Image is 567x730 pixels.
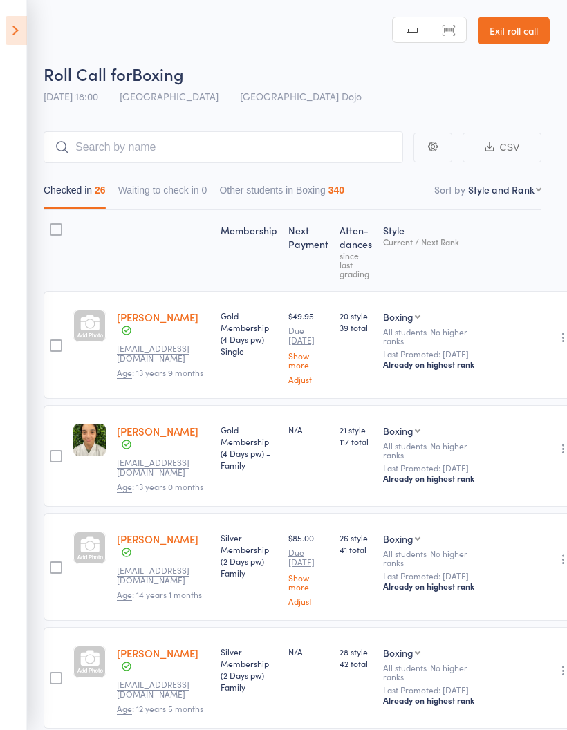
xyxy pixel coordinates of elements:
a: Exit roll call [478,17,550,44]
small: Last Promoted: [DATE] [384,349,476,359]
a: Adjust [289,597,329,606]
a: Adjust [289,375,329,384]
span: 21 style [340,424,373,436]
div: All students [384,549,476,567]
label: Sort by [435,182,466,196]
span: : 14 years 1 months [118,588,203,601]
a: Show more [289,573,329,591]
div: Gold Membership (4 Days pw) - Family [221,424,278,471]
button: CSV [463,133,542,162]
div: Atten­dances [335,216,378,285]
div: $49.95 [289,310,329,384]
small: auroraune@gmail.com [118,344,207,364]
div: Already on highest rank [384,359,476,370]
div: Gold Membership (4 Days pw) - Single [221,310,278,357]
a: [PERSON_NAME] [118,424,199,438]
span: Boxing [133,62,185,85]
div: since last grading [340,251,373,278]
span: No higher ranks [384,662,468,682]
input: Search by name [44,131,404,163]
div: Style and Rank [469,182,535,196]
span: 39 total [340,321,373,333]
div: Boxing [384,310,414,324]
small: Last Promoted: [DATE] [384,463,476,473]
small: Last Promoted: [DATE] [384,571,476,581]
small: Due [DATE] [289,326,329,346]
div: All students [384,327,476,345]
span: 26 style [340,532,373,543]
div: Next Payment [283,216,335,285]
div: Silver Membership (2 Days pw) - Family [221,646,278,693]
span: 117 total [340,436,373,447]
span: 28 style [340,646,373,657]
a: [PERSON_NAME] [118,646,199,660]
small: ljscherrenberg@hotmail.com [118,565,207,586]
small: ljscherrenberg@hotmail.com [118,680,207,700]
span: : 12 years 5 months [118,702,204,715]
div: Membership [216,216,283,285]
div: 340 [329,185,345,196]
button: Other students in Boxing340 [220,178,345,209]
div: Already on highest rank [384,695,476,706]
div: All students [384,663,476,681]
div: Already on highest rank [384,473,476,484]
span: 20 style [340,310,373,321]
span: Roll Call for [44,62,133,85]
img: image1743573407.png [74,424,106,456]
small: Due [DATE] [289,547,329,568]
span: : 13 years 9 months [118,366,204,379]
span: [GEOGRAPHIC_DATA] [120,89,219,103]
small: Ghaithkayed@gmail.com [118,458,207,478]
span: [GEOGRAPHIC_DATA] Dojo [241,89,362,103]
button: Checked in26 [44,178,106,209]
span: 42 total [340,657,373,669]
button: Waiting to check in0 [119,178,208,209]
div: Already on highest rank [384,581,476,592]
span: No higher ranks [384,326,468,346]
div: N/A [289,646,329,657]
div: 26 [95,185,106,196]
div: Boxing [384,424,414,438]
div: 0 [203,185,208,196]
span: No higher ranks [384,440,468,460]
span: No higher ranks [384,547,468,568]
div: Style [378,216,481,285]
span: : 13 years 0 months [118,480,204,493]
a: Show more [289,351,329,369]
div: All students [384,441,476,459]
a: [PERSON_NAME] [118,532,199,546]
div: Boxing [384,646,414,659]
span: [DATE] 18:00 [44,89,99,103]
span: 41 total [340,543,373,555]
div: Current / Next Rank [384,237,476,246]
a: [PERSON_NAME] [118,310,199,324]
div: Boxing [384,532,414,545]
div: $85.00 [289,532,329,606]
div: Silver Membership (2 Days pw) - Family [221,532,278,579]
div: N/A [289,424,329,436]
small: Last Promoted: [DATE] [384,685,476,695]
